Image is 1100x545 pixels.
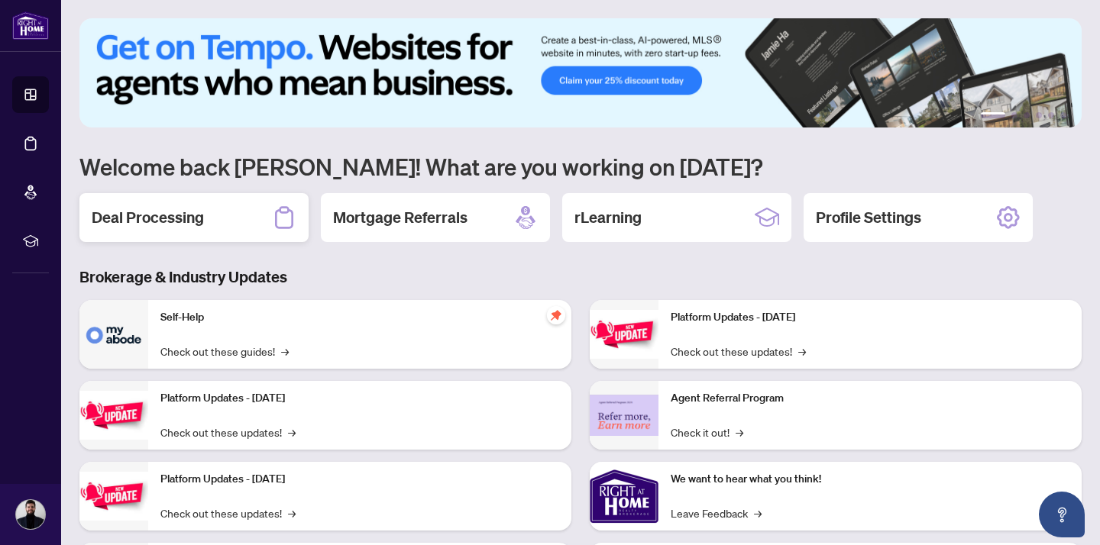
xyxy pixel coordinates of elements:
[671,309,1069,326] p: Platform Updates - [DATE]
[1060,112,1066,118] button: 6
[981,112,1005,118] button: 1
[671,471,1069,488] p: We want to hear what you think!
[288,505,296,521] span: →
[590,462,658,530] img: We want to hear what you think!
[281,343,289,360] span: →
[590,310,658,358] img: Platform Updates - June 23, 2025
[288,424,296,440] span: →
[1011,112,1017,118] button: 2
[160,343,289,360] a: Check out these guides!→
[79,152,1082,181] h1: Welcome back [PERSON_NAME]! What are you working on [DATE]?
[92,207,204,228] h2: Deal Processing
[671,390,1069,407] p: Agent Referral Program
[1039,492,1085,537] button: Open asap
[590,395,658,437] img: Agent Referral Program
[671,505,762,521] a: Leave Feedback→
[333,207,467,228] h2: Mortgage Referrals
[1048,112,1054,118] button: 5
[547,306,565,324] span: pushpin
[12,11,49,40] img: logo
[160,505,296,521] a: Check out these updates!→
[160,390,559,407] p: Platform Updates - [DATE]
[1036,112,1042,118] button: 4
[160,471,559,488] p: Platform Updates - [DATE]
[79,300,148,369] img: Self-Help
[79,472,148,520] img: Platform Updates - July 21, 2025
[79,391,148,439] img: Platform Updates - September 16, 2025
[736,424,743,440] span: →
[671,343,806,360] a: Check out these updates!→
[1024,112,1030,118] button: 3
[671,424,743,440] a: Check it out!→
[79,18,1082,127] img: Slide 0
[16,500,45,529] img: Profile Icon
[574,207,642,228] h2: rLearning
[798,343,806,360] span: →
[160,424,296,440] a: Check out these updates!→
[754,505,762,521] span: →
[79,266,1082,288] h3: Brokerage & Industry Updates
[816,207,921,228] h2: Profile Settings
[160,309,559,326] p: Self-Help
